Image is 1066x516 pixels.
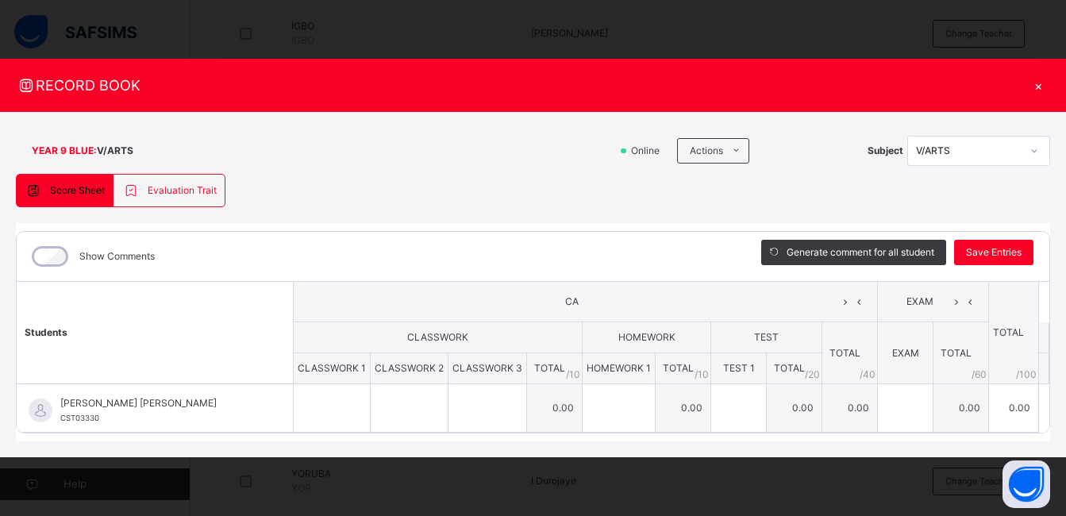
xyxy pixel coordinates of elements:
[941,347,972,359] span: TOTAL
[805,368,820,382] span: / 20
[754,331,779,343] span: TEST
[60,396,257,410] span: [PERSON_NAME] [PERSON_NAME]
[723,362,755,374] span: TEST 1
[1003,460,1050,508] button: Open asap
[972,368,987,382] span: / 60
[375,362,444,374] span: CLASSWORK 2
[16,75,1026,96] span: RECORD BOOK
[916,144,1021,158] div: V/ARTS
[29,399,52,422] img: default.svg
[407,331,468,343] span: CLASSWORK
[1016,368,1037,382] span: /100
[966,245,1022,260] span: Save Entries
[587,362,651,374] span: HOMEWORK 1
[618,331,675,343] span: HOMEWORK
[306,295,838,309] span: CA
[829,347,860,359] span: TOTAL
[690,144,723,158] span: Actions
[25,326,67,338] span: Students
[774,362,805,374] span: TOTAL
[148,183,217,198] span: Evaluation Trait
[933,384,989,433] td: 0.00
[79,249,155,264] label: Show Comments
[298,362,366,374] span: CLASSWORK 1
[695,368,709,382] span: / 10
[566,368,580,382] span: / 10
[989,384,1039,433] td: 0.00
[767,384,822,433] td: 0.00
[527,384,583,433] td: 0.00
[890,295,949,309] span: EXAM
[860,368,876,382] span: / 40
[534,362,565,374] span: TOTAL
[663,362,694,374] span: TOTAL
[822,384,878,433] td: 0.00
[32,144,97,158] span: YEAR 9 BLUE :
[892,347,919,359] span: EXAM
[97,144,133,158] span: V/ARTS
[60,414,99,422] span: CST03330
[452,362,522,374] span: CLASSWORK 3
[1026,75,1050,96] div: ×
[50,183,105,198] span: Score Sheet
[787,245,934,260] span: Generate comment for all student
[656,384,711,433] td: 0.00
[629,144,669,158] span: Online
[868,144,903,158] span: Subject
[989,282,1039,384] th: TOTAL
